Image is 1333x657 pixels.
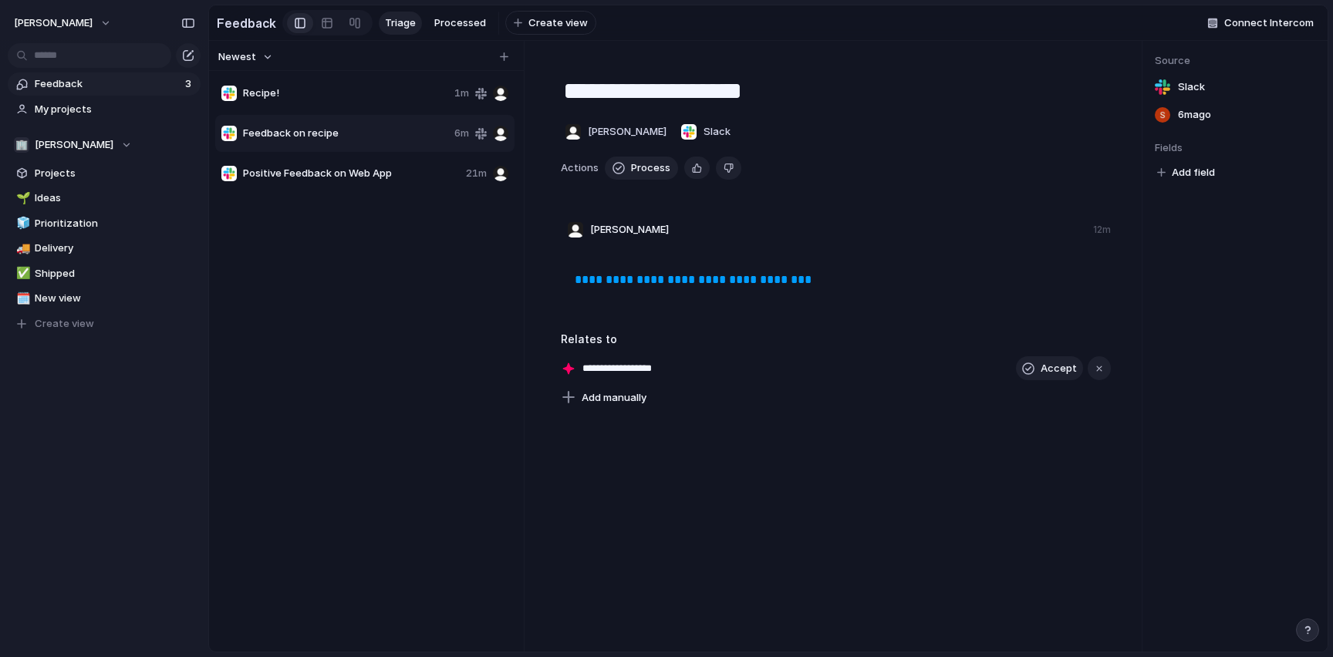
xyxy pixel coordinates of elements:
[1155,76,1315,98] a: Slack
[14,15,93,31] span: [PERSON_NAME]
[434,15,486,31] span: Processed
[454,126,469,141] span: 6m
[466,166,487,181] span: 21m
[8,72,201,96] a: Feedback3
[35,241,195,256] span: Delivery
[8,287,201,310] a: 🗓️New view
[505,11,596,35] button: Create view
[16,290,27,308] div: 🗓️
[14,266,29,281] button: ✅
[8,162,201,185] a: Projects
[1155,140,1315,156] span: Fields
[1178,79,1205,95] span: Slack
[1093,223,1111,237] div: 12m
[1016,356,1083,381] button: Accept
[217,14,276,32] h2: Feedback
[8,133,201,157] button: 🏢[PERSON_NAME]
[1178,107,1211,123] span: 6m ago
[35,216,195,231] span: Prioritization
[243,166,460,181] span: Positive Feedback on Web App
[35,291,195,306] span: New view
[631,160,670,176] span: Process
[716,157,741,180] button: Delete
[185,76,194,92] span: 3
[582,390,646,406] span: Add manually
[1201,12,1320,35] button: Connect Intercom
[428,12,492,35] a: Processed
[35,166,195,181] span: Projects
[561,160,599,176] span: Actions
[16,190,27,207] div: 🌱
[1155,53,1315,69] span: Source
[216,47,275,67] button: Newest
[379,12,422,35] a: Triage
[8,262,201,285] a: ✅Shipped
[16,240,27,258] div: 🚚
[243,86,448,101] span: Recipe!
[677,120,734,144] button: Slack
[35,316,94,332] span: Create view
[1155,163,1217,183] button: Add field
[561,120,670,144] button: [PERSON_NAME]
[243,126,448,141] span: Feedback on recipe
[588,124,666,140] span: [PERSON_NAME]
[454,86,469,101] span: 1m
[704,124,731,140] span: Slack
[8,237,201,260] a: 🚚Delivery
[16,214,27,232] div: 🧊
[1172,165,1215,180] span: Add field
[561,331,1111,347] h3: Relates to
[8,98,201,121] a: My projects
[8,312,201,335] button: Create view
[14,241,29,256] button: 🚚
[35,137,113,153] span: [PERSON_NAME]
[14,216,29,231] button: 🧊
[385,15,416,31] span: Triage
[35,190,195,206] span: Ideas
[16,264,27,282] div: ✅
[8,212,201,235] a: 🧊Prioritization
[1041,361,1077,376] span: Accept
[1224,15,1314,31] span: Connect Intercom
[218,49,256,65] span: Newest
[7,11,120,35] button: [PERSON_NAME]
[14,137,29,153] div: 🏢
[8,187,201,210] a: 🌱Ideas
[590,222,669,238] span: [PERSON_NAME]
[555,387,653,409] button: Add manually
[528,15,588,31] span: Create view
[605,157,678,180] button: Process
[35,76,181,92] span: Feedback
[14,190,29,206] button: 🌱
[14,291,29,306] button: 🗓️
[35,266,195,281] span: Shipped
[35,102,195,117] span: My projects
